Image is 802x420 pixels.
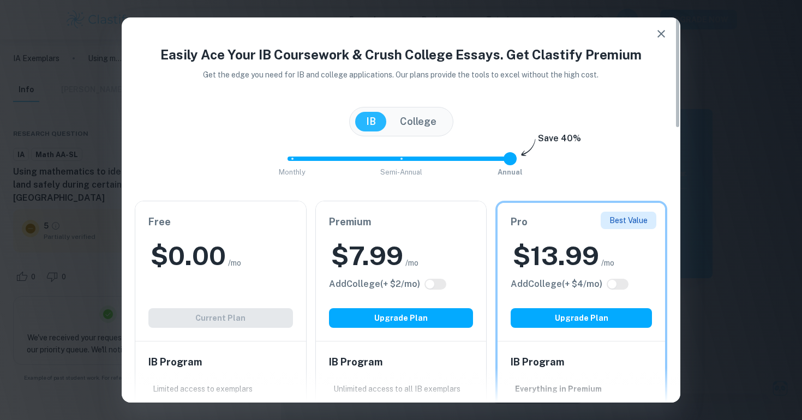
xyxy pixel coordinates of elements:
span: Monthly [279,168,306,176]
span: /mo [405,257,418,269]
h6: Free [148,214,293,230]
h2: $ 7.99 [331,238,403,273]
p: Get the edge you need for IB and college applications. Our plans provide the tools to excel witho... [188,69,614,81]
h4: Easily Ace Your IB Coursework & Crush College Essays. Get Clastify Premium [135,45,667,64]
h2: $ 0.00 [151,238,226,273]
h6: Save 40% [538,132,581,151]
button: IB [355,112,387,131]
span: /mo [228,257,241,269]
h6: IB Program [329,355,474,370]
h2: $ 13.99 [513,238,599,273]
p: Best Value [609,214,648,226]
button: Upgrade Plan [511,308,652,328]
h6: IB Program [511,355,652,370]
h6: Click to see all the additional College features. [329,278,420,291]
h6: IB Program [148,355,293,370]
h6: Click to see all the additional College features. [511,278,602,291]
button: Upgrade Plan [329,308,474,328]
span: Semi-Annual [380,168,422,176]
h6: Premium [329,214,474,230]
h6: Pro [511,214,652,230]
span: /mo [601,257,614,269]
button: College [389,112,447,131]
img: subscription-arrow.svg [521,139,536,157]
span: Annual [498,168,523,176]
